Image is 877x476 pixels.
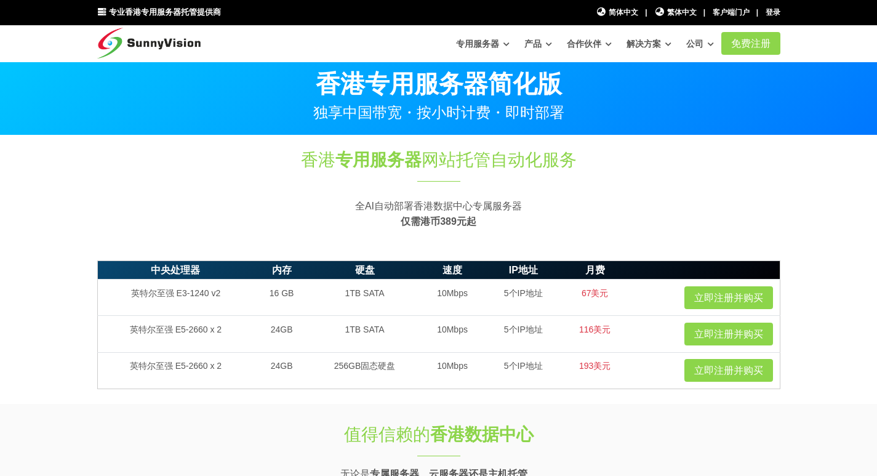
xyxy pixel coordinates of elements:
font: 10Mbps [437,325,468,334]
a: 专用服务器 [456,33,510,55]
font: 免费注册 [731,38,771,49]
font: 1TB SATA [345,288,385,298]
a: 立即注册并购买 [684,359,773,382]
font: 合作伙伴 [567,39,601,49]
font: 专用服务器 [456,39,499,49]
font: 中央处理器 [151,265,200,275]
font: 全AI自动部署香港数据中心专属服务器 [355,201,522,211]
font: 仅需港币389元起 [401,216,476,227]
a: 公司 [686,33,714,55]
font: 独享中国带宽・按小时计费・即时部署 [313,104,564,121]
a: 客户端门户 [713,8,750,17]
font: | [703,8,705,17]
font: 立即注册并购买 [694,292,763,303]
font: 1TB SATA [345,325,385,334]
font: 16 GB [270,288,294,298]
a: 免费注册 [721,32,780,55]
font: 193美元 [579,361,611,371]
a: 简体中文 [596,7,639,18]
a: 产品 [524,33,552,55]
font: 立即注册并购买 [694,365,763,376]
font: 英特尔至强 E3-1240 v2 [131,288,221,298]
font: 5个IP地址 [504,361,543,371]
font: 解决方案 [627,39,661,49]
a: 立即注册并购买 [684,323,773,345]
font: 公司 [686,39,703,49]
a: 解决方案 [627,33,671,55]
a: 繁体中文 [654,7,697,18]
font: 值得信赖的 [344,425,430,444]
font: 256GB固态硬盘 [334,361,396,371]
font: 内存 [272,265,292,275]
font: 月费 [585,265,605,275]
a: 登录 [766,8,780,17]
font: 香港专用服务器简化版 [316,70,562,97]
font: 英特尔至强 E5-2660 x 2 [130,325,222,334]
font: 速度 [443,265,462,275]
font: 专业香港专用服务器托管提供商 [109,7,221,17]
font: 24GB [271,325,293,334]
font: 产品 [524,39,542,49]
font: 10Mbps [437,361,468,371]
font: 硬盘 [355,265,375,275]
font: 116美元 [579,325,611,334]
font: 立即注册并购买 [694,329,763,339]
font: 网站托管自动化服务 [422,150,577,169]
font: 67美元 [582,288,609,298]
font: 专用服务器 [335,150,422,169]
a: 立即注册并购买 [684,286,773,309]
a: 合作伙伴 [567,33,612,55]
font: 简体中文 [609,8,638,17]
font: 香港 [301,150,335,169]
font: IP地址 [509,265,538,275]
font: 5个IP地址 [504,288,543,298]
font: 10Mbps [437,288,468,298]
font: 香港数据中心 [430,425,534,444]
font: | [645,8,647,17]
font: 英特尔至强 E5-2660 x 2 [130,361,222,371]
font: 5个IP地址 [504,325,543,334]
font: 繁体中文 [667,8,697,17]
font: | [756,8,758,17]
font: 24GB [271,361,293,371]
